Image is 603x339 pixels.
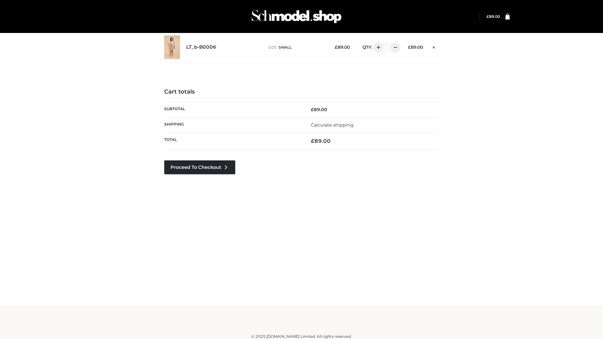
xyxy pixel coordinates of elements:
img: Schmodel Admin 964 [249,4,344,29]
div: QTY: [356,42,398,52]
th: Shipping [164,117,301,132]
a: £89.00 [486,14,500,19]
a: Remove this item [429,42,439,51]
span: £ [311,107,314,112]
bdi: 89.00 [335,45,350,50]
h4: Cart totals [164,89,439,95]
span: £ [408,45,411,50]
span: SMALL [279,45,292,50]
a: Calculate shipping [311,122,354,128]
span: £ [486,14,489,19]
p: size : [268,45,325,50]
span: £ [335,45,338,50]
bdi: 89.00 [311,107,327,112]
bdi: 89.00 [486,14,500,19]
a: Proceed to Checkout [164,160,235,174]
a: LT_b-B0006 [186,44,216,50]
span: £ [311,138,314,144]
th: Subtotal [164,102,301,117]
th: Total [164,133,301,149]
bdi: 89.00 [311,138,331,144]
bdi: 89.00 [408,45,423,50]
